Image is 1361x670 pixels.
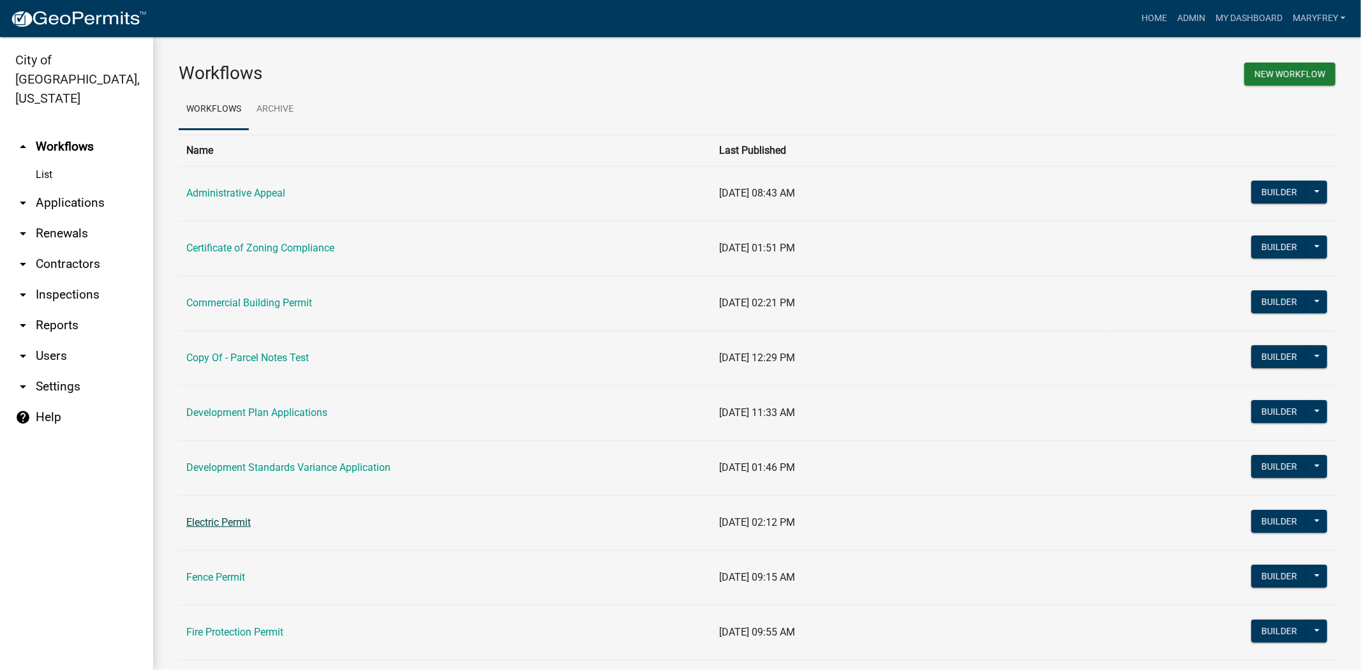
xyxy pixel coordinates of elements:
span: [DATE] 11:33 AM [720,406,796,419]
a: Workflows [179,89,249,130]
th: Last Published [712,135,1111,166]
button: Builder [1251,565,1307,588]
i: arrow_drop_down [15,226,31,241]
i: arrow_drop_down [15,195,31,211]
span: [DATE] 02:21 PM [720,297,796,309]
a: Archive [249,89,301,130]
span: [DATE] 08:43 AM [720,187,796,199]
a: Home [1136,6,1172,31]
span: [DATE] 01:51 PM [720,242,796,254]
th: Name [179,135,712,166]
span: [DATE] 12:29 PM [720,352,796,364]
a: Commercial Building Permit [186,297,312,309]
a: My Dashboard [1210,6,1288,31]
a: Certificate of Zoning Compliance [186,242,334,254]
a: Fire Protection Permit [186,626,283,638]
i: arrow_drop_down [15,348,31,364]
button: Builder [1251,181,1307,204]
a: Development Plan Applications [186,406,327,419]
button: Builder [1251,510,1307,533]
a: MaryFrey [1288,6,1351,31]
a: Administrative Appeal [186,187,285,199]
i: help [15,410,31,425]
button: Builder [1251,400,1307,423]
a: Electric Permit [186,516,251,528]
span: [DATE] 02:12 PM [720,516,796,528]
a: Development Standards Variance Application [186,461,390,473]
a: Fence Permit [186,571,245,583]
i: arrow_drop_down [15,287,31,302]
i: arrow_drop_up [15,139,31,154]
span: [DATE] 01:46 PM [720,461,796,473]
button: New Workflow [1244,63,1335,86]
button: Builder [1251,455,1307,478]
span: [DATE] 09:55 AM [720,626,796,638]
a: Copy Of - Parcel Notes Test [186,352,309,364]
button: Builder [1251,290,1307,313]
button: Builder [1251,345,1307,368]
i: arrow_drop_down [15,318,31,333]
span: [DATE] 09:15 AM [720,571,796,583]
h3: Workflows [179,63,748,84]
i: arrow_drop_down [15,257,31,272]
button: Builder [1251,235,1307,258]
button: Builder [1251,620,1307,643]
a: Admin [1172,6,1210,31]
i: arrow_drop_down [15,379,31,394]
